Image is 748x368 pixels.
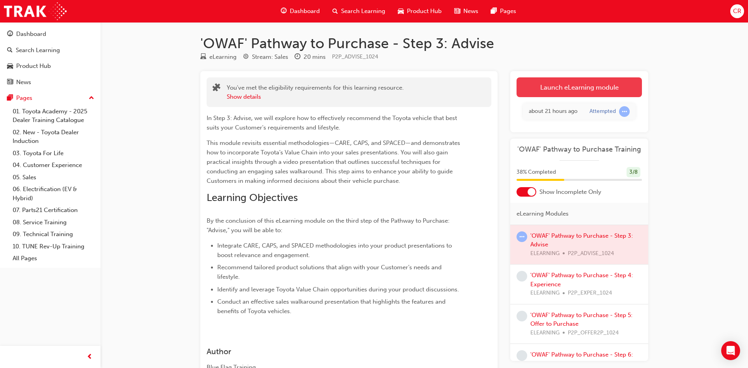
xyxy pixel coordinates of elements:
[619,106,630,117] span: learningRecordVerb_ATTEMPT-icon
[16,78,31,87] div: News
[733,7,741,16] span: CR
[9,216,97,229] a: 08. Service Training
[9,171,97,184] a: 05. Sales
[7,95,13,102] span: pages-icon
[304,53,326,62] div: 20 mins
[491,6,497,16] span: pages-icon
[326,3,392,19] a: search-iconSearch Learning
[295,54,300,61] span: clock-icon
[87,352,93,362] span: prev-icon
[217,286,459,293] span: Identify and leverage Toyota Value Chain opportunities during your product discussions.
[207,347,463,356] h3: Author
[3,91,97,105] button: Pages
[730,4,744,18] button: CR
[517,231,527,242] span: learningRecordVerb_ATTEMPT-icon
[207,192,298,204] span: Learning Objectives
[217,264,443,280] span: Recommend tailored product solutions that align with your Customer’s needs and lifestyle.
[517,350,527,361] span: learningRecordVerb_NONE-icon
[721,341,740,360] div: Open Intercom Messenger
[16,62,51,71] div: Product Hub
[89,93,94,103] span: up-icon
[200,35,648,52] h1: 'OWAF' Pathway to Purchase - Step 3: Advise
[16,94,32,103] div: Pages
[295,52,326,62] div: Duration
[9,105,97,126] a: 01. Toyota Academy - 2025 Dealer Training Catalogue
[7,63,13,70] span: car-icon
[16,46,60,55] div: Search Learning
[243,52,288,62] div: Stream
[3,27,97,41] a: Dashboard
[517,145,642,154] a: 'OWAF' Pathway to Purchase Training
[568,329,619,338] span: P2P_OFFER2P_1024
[448,3,485,19] a: news-iconNews
[209,53,237,62] div: eLearning
[530,272,633,288] a: 'OWAF' Pathway to Purchase - Step 4: Experience
[207,217,451,234] span: By the conclusion of this eLearning module on the third step of the Pathway to Purchase: "Advise,...
[9,126,97,147] a: 02. New - Toyota Dealer Induction
[3,43,97,58] a: Search Learning
[16,30,46,39] div: Dashboard
[281,6,287,16] span: guage-icon
[9,159,97,171] a: 04. Customer Experience
[274,3,326,19] a: guage-iconDashboard
[252,53,288,62] div: Stream: Sales
[7,47,13,54] span: search-icon
[7,31,13,38] span: guage-icon
[539,188,601,197] span: Show Incomplete Only
[517,271,527,282] span: learningRecordVerb_NONE-icon
[3,75,97,90] a: News
[454,6,460,16] span: news-icon
[3,25,97,91] button: DashboardSearch LearningProduct HubNews
[207,115,459,131] span: In Step 3: Advise, we will explore how to effectively recommend the Toyota vehicle that best suit...
[332,53,378,60] span: Learning resource code
[290,7,320,16] span: Dashboard
[341,7,385,16] span: Search Learning
[217,242,453,259] span: Integrate CARE, CAPS, and SPACED methodologies into your product presentations to boost relevance...
[207,139,462,184] span: This module revisits essential methodologies—CARE, CAPS, and SPACED—and demonstrates how to incor...
[9,183,97,204] a: 06. Electrification (EV & Hybrid)
[227,92,261,101] button: Show details
[3,59,97,73] a: Product Hub
[407,7,442,16] span: Product Hub
[398,6,404,16] span: car-icon
[517,77,642,97] a: Launch eLearning module
[517,311,527,321] span: learningRecordVerb_NONE-icon
[9,240,97,253] a: 10. TUNE Rev-Up Training
[217,298,447,315] span: Conduct an effective sales walkaround presentation that highlights the features and benefits of T...
[530,351,633,367] a: 'OWAF' Pathway to Purchase - Step 6: Vehicle Delivery
[530,312,632,328] a: 'OWAF' Pathway to Purchase - Step 5: Offer to Purchase
[529,107,578,116] div: Tue Sep 23 2025 13:12:04 GMT+1000 (Australian Eastern Standard Time)
[200,54,206,61] span: learningResourceType_ELEARNING-icon
[530,289,560,298] span: ELEARNING
[243,54,249,61] span: target-icon
[9,252,97,265] a: All Pages
[517,209,569,218] span: eLearning Modules
[463,7,478,16] span: News
[9,228,97,240] a: 09. Technical Training
[530,329,560,338] span: ELEARNING
[589,108,616,115] div: Attempted
[9,147,97,160] a: 03. Toyota For Life
[500,7,516,16] span: Pages
[7,79,13,86] span: news-icon
[485,3,522,19] a: pages-iconPages
[568,289,612,298] span: P2P_EXPER_1024
[9,204,97,216] a: 07. Parts21 Certification
[4,2,67,20] img: Trak
[200,52,237,62] div: Type
[392,3,448,19] a: car-iconProduct Hub
[332,6,338,16] span: search-icon
[213,84,220,93] span: puzzle-icon
[627,167,640,178] div: 3 / 8
[227,83,404,101] div: You've met the eligibility requirements for this learning resource.
[517,168,556,177] span: 38 % Completed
